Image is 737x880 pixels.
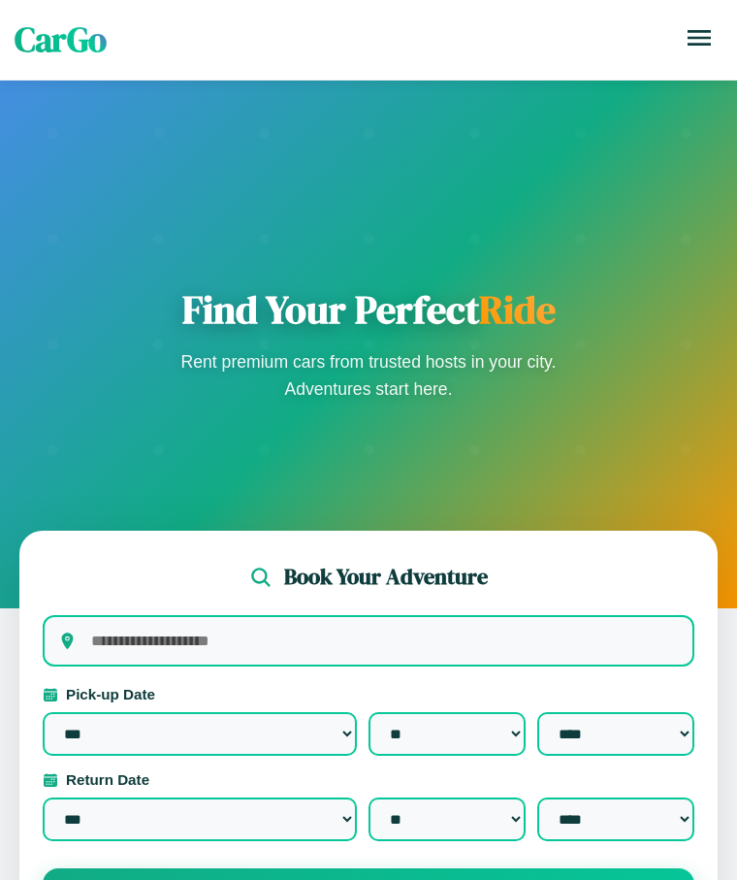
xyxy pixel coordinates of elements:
label: Return Date [43,771,694,788]
span: CarGo [15,16,107,63]
h2: Book Your Adventure [284,562,488,592]
p: Rent premium cars from trusted hosts in your city. Adventures start here. [175,348,562,403]
h1: Find Your Perfect [175,286,562,333]
label: Pick-up Date [43,686,694,702]
span: Ride [479,283,556,336]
